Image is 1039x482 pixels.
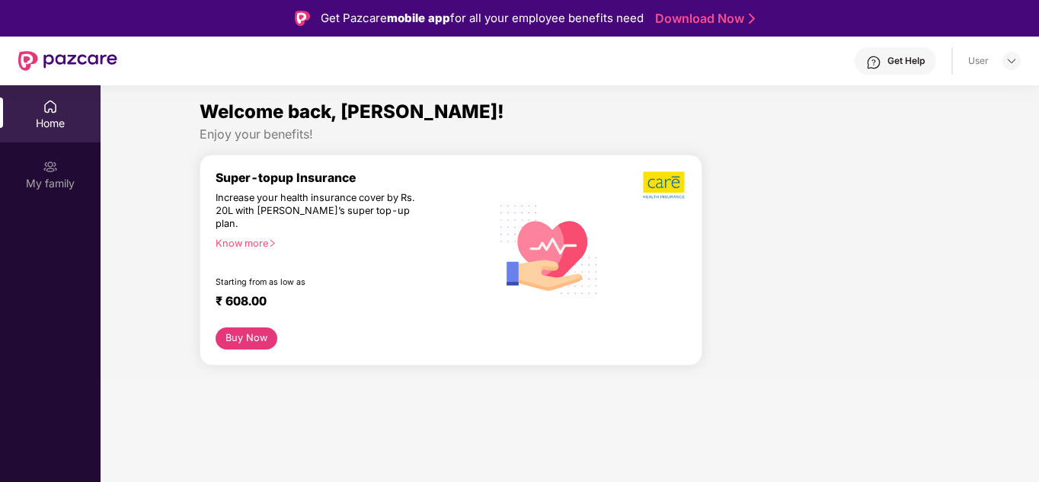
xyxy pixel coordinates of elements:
div: Get Pazcare for all your employee benefits need [321,9,644,27]
img: Logo [295,11,310,26]
div: Increase your health insurance cover by Rs. 20L with [PERSON_NAME]’s super top-up plan. [216,192,424,231]
img: New Pazcare Logo [18,51,117,71]
img: svg+xml;base64,PHN2ZyBpZD0iSGVscC0zMngzMiIgeG1sbnM9Imh0dHA6Ly93d3cudzMub3JnLzIwMDAvc3ZnIiB3aWR0aD... [866,55,881,70]
img: svg+xml;base64,PHN2ZyBpZD0iSG9tZSIgeG1sbnM9Imh0dHA6Ly93d3cudzMub3JnLzIwMDAvc3ZnIiB3aWR0aD0iMjAiIG... [43,99,58,114]
img: svg+xml;base64,PHN2ZyBpZD0iRHJvcGRvd24tMzJ4MzIiIHhtbG5zPSJodHRwOi8vd3d3LnczLm9yZy8yMDAwL3N2ZyIgd2... [1005,55,1018,67]
div: Starting from as low as [216,277,426,288]
div: ₹ 608.00 [216,294,475,312]
img: svg+xml;base64,PHN2ZyB3aWR0aD0iMjAiIGhlaWdodD0iMjAiIHZpZXdCb3g9IjAgMCAyMCAyMCIgZmlsbD0ibm9uZSIgeG... [43,159,58,174]
button: Buy Now [216,327,277,350]
span: right [268,239,277,247]
div: User [968,55,989,67]
img: svg+xml;base64,PHN2ZyB4bWxucz0iaHR0cDovL3d3dy53My5vcmcvMjAwMC9zdmciIHhtbG5zOnhsaW5rPSJodHRwOi8vd3... [491,189,609,308]
img: b5dec4f62d2307b9de63beb79f102df3.png [643,171,686,200]
div: Know more [216,238,481,248]
strong: mobile app [387,11,450,25]
img: Stroke [749,11,755,27]
div: Enjoy your benefits! [200,126,940,142]
div: Get Help [887,55,925,67]
a: Download Now [655,11,750,27]
div: Super-topup Insurance [216,171,491,185]
span: Welcome back, [PERSON_NAME]! [200,101,504,123]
